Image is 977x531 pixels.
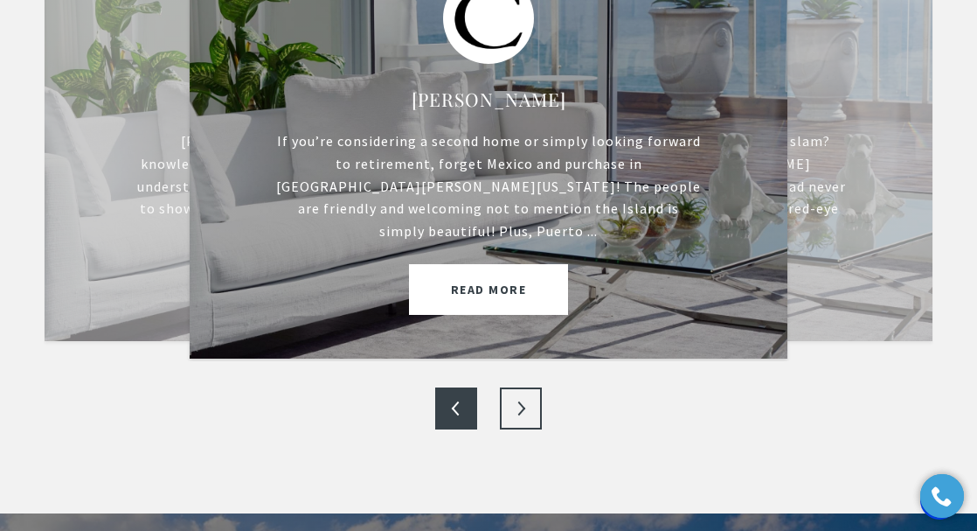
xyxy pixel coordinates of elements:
[500,388,542,430] button: Next
[435,388,477,430] button: Previous
[129,130,558,242] blockquote: [PERSON_NAME] is an outstanding broker. He is knowledgeable about the local market and actually t...
[274,130,703,242] blockquote: If you’re considering a second home or simply looking forward to retirement, forget Mexico and pu...
[107,86,579,114] h4: [PERSON_NAME]
[409,264,569,315] a: Read More Terrie P.
[253,86,724,114] h4: [PERSON_NAME]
